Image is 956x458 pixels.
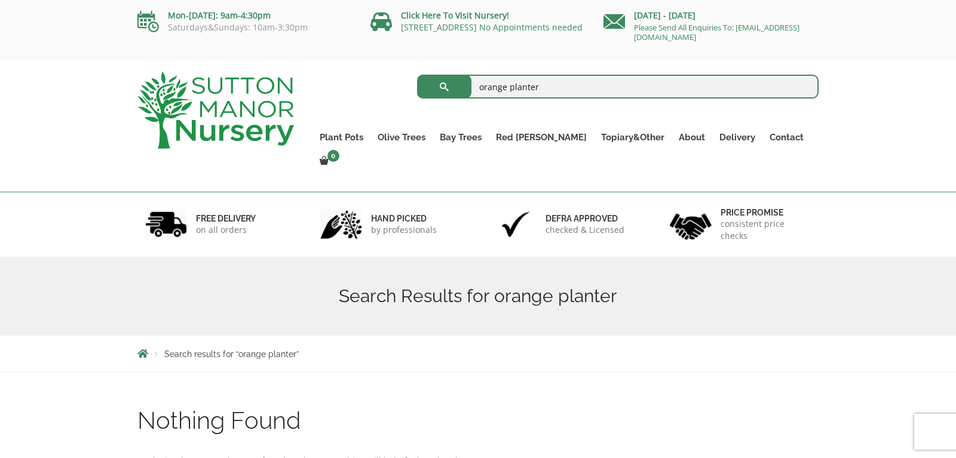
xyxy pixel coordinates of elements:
a: Please Send All Enquiries To: [EMAIL_ADDRESS][DOMAIN_NAME] [634,22,799,42]
input: Search... [417,75,819,99]
h6: Price promise [721,207,811,218]
a: About [672,129,712,146]
a: Red [PERSON_NAME] [489,129,594,146]
a: Delivery [712,129,762,146]
h1: Search Results for orange planter [137,285,819,307]
h1: Nothing Found [137,408,819,433]
span: 0 [327,150,339,162]
a: Click Here To Visit Nursery! [401,10,509,21]
p: on all orders [196,224,256,236]
a: Topiary&Other [594,129,672,146]
img: 4.jpg [670,206,712,242]
p: Saturdays&Sundays: 10am-3:30pm [137,23,353,32]
img: 3.jpg [495,209,537,239]
a: Plant Pots [312,129,370,146]
h6: Defra approved [546,213,624,224]
a: 0 [312,153,343,170]
p: [DATE] - [DATE] [603,8,819,23]
h6: FREE DELIVERY [196,213,256,224]
a: Olive Trees [370,129,433,146]
a: Contact [762,129,811,146]
img: 1.jpg [145,209,187,239]
img: 2.jpg [320,209,362,239]
a: [STREET_ADDRESS] No Appointments needed [401,21,583,33]
a: Bay Trees [433,129,489,146]
p: consistent price checks [721,218,811,242]
img: logo [137,72,294,149]
nav: Breadcrumbs [137,349,819,358]
p: checked & Licensed [546,224,624,236]
p: by professionals [371,224,437,236]
h6: hand picked [371,213,437,224]
span: Search results for “orange planter” [164,349,299,359]
p: Mon-[DATE]: 9am-4:30pm [137,8,353,23]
